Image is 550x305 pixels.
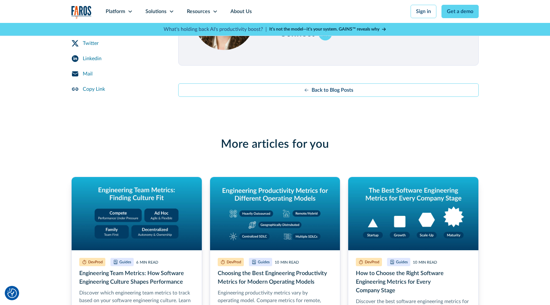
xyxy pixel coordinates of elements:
img: Logo of the analytics and reporting company Faros. [71,6,92,19]
div: Mail [83,70,93,78]
button: Cookie Settings [7,288,17,298]
a: home [71,6,92,19]
h2: More articles for you [71,138,479,151]
div: Resources [187,8,210,15]
a: Get a demo [441,5,479,18]
p: What's holding back AI's productivity boost? | [164,25,267,33]
a: Copy Link [71,82,163,97]
div: Solutions [145,8,166,15]
img: Revisit consent button [7,288,17,298]
a: Twitter Share [71,36,163,51]
div: Linkedin [83,55,102,62]
a: LinkedIn Share [71,51,163,66]
div: Twitter [83,39,99,47]
div: Copy Link [83,85,105,93]
a: Sign in [411,5,436,18]
a: Back to Blog Posts [178,83,479,97]
a: Mail Share [71,66,163,82]
strong: It’s not the model—it’s your system. GAINS™ reveals why [269,27,379,32]
a: It’s not the model—it’s your system. GAINS™ reveals why [269,26,386,33]
div: Platform [106,8,125,15]
div: Back to Blog Posts [312,86,353,94]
